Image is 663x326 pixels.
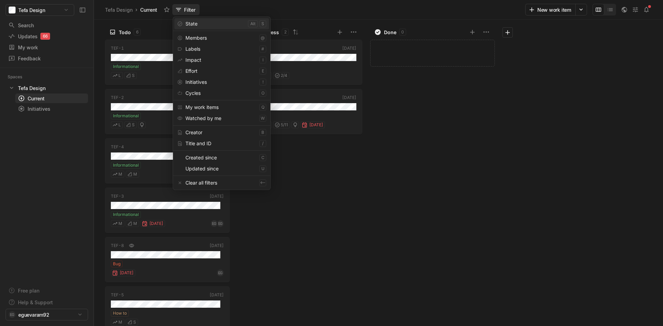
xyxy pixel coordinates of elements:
[6,83,88,93] a: Tefa Design
[210,292,224,298] div: [DATE]
[370,38,498,326] div: grid
[18,105,85,112] div: Initiatives
[105,235,230,284] div: TEF-8[DATE]Bug[DATE]EG
[259,129,266,136] kbd: b
[111,193,124,199] div: TEF-3
[111,95,124,101] div: TEF-2
[6,285,88,296] a: Free plan
[118,171,122,177] span: M
[111,292,124,298] div: TEF-5
[15,104,88,113] a: Initiatives
[133,171,137,177] span: M
[18,95,85,102] div: Current
[210,243,224,249] div: [DATE]
[259,20,266,27] kbd: s
[113,261,121,267] span: Bug
[118,220,122,227] span: M
[6,42,88,52] a: My work
[185,127,257,138] div: Creator
[300,121,325,128] div: [DATE]
[259,179,266,186] kbd: ⟵
[6,31,88,41] a: Updates66
[259,165,266,172] kbd: u
[259,154,266,161] kbd: c
[8,22,85,29] div: Search
[8,73,31,80] div: Spaces
[18,287,39,294] div: Free plan
[118,122,121,128] span: L
[105,40,230,85] a: TEF-1[DATE]InformationalLS
[10,311,14,318] span: EG
[185,88,255,99] div: Cycles
[212,220,216,227] span: EG
[133,220,137,227] span: M
[105,237,230,282] a: TEF-8[DATE]Bug[DATE]EG
[248,20,258,27] kbd: alt
[132,72,135,79] span: S
[259,46,266,52] kbd: #
[113,211,139,218] span: Informational
[105,87,230,136] div: TEF-2[DATE]InformationalLS
[282,29,289,36] div: 2
[6,20,88,30] a: Search
[185,32,257,43] div: Members
[259,115,266,122] kbd: w
[6,309,88,320] button: EGeguevaram92
[104,5,134,14] a: Tefa Design
[111,269,135,276] div: [DATE]
[604,4,616,16] button: Change to mode list_view
[259,90,266,97] kbd: o
[105,136,230,186] div: TEF-4[DATE]InformationalMM
[18,85,46,92] div: Tefa Design
[8,55,85,62] div: Feedback
[113,113,139,119] span: Informational
[113,310,127,316] span: How to
[18,311,49,318] span: eguevaram92
[185,113,257,124] div: Watched by me
[185,152,257,163] div: Created since
[384,29,396,36] div: Done
[141,220,165,227] div: [DATE]
[185,18,245,29] div: State
[111,45,124,51] div: TEF-1
[18,299,53,306] div: Help & Support
[40,33,50,40] div: 66
[6,53,88,63] a: Feedback
[238,87,362,136] div: TEF-7[DATE]FeatureMM5/11[DATE]
[8,44,85,51] div: My work
[259,104,266,111] kbd: q
[218,269,222,276] span: EG
[113,63,139,70] span: Informational
[185,177,257,188] div: Clear all filters
[185,163,257,174] div: Updated since
[185,43,257,55] div: Labels
[132,122,135,128] span: S
[105,89,230,134] a: TEF-2[DATE]InformationalLS
[593,4,616,16] div: board and list toggle
[238,89,362,134] a: TEF-7[DATE]FeatureMM5/11[DATE]
[342,45,356,51] div: [DATE]
[8,33,85,40] div: Updates
[139,5,158,14] div: Current
[105,38,230,87] div: TEF-1[DATE]InformationalLS
[259,79,266,86] kbd: !
[111,243,124,249] div: TEF-8
[238,38,365,326] div: grid
[118,72,121,79] span: L
[185,102,257,113] div: My work items
[210,193,224,199] div: [DATE]
[185,77,257,88] div: Initiatives
[118,319,122,325] span: M
[259,68,266,75] kbd: e
[593,4,604,16] button: Change to mode board_view
[399,29,406,36] div: 0
[105,6,133,13] div: Tefa Design
[185,55,257,66] div: Impact
[135,6,137,13] div: ›
[134,29,141,36] div: 6
[238,38,362,87] div: TEF-6[DATE]How toMM2/4
[111,144,124,150] div: TEF-4
[281,122,288,128] span: 5 / 11
[185,66,257,77] div: Effort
